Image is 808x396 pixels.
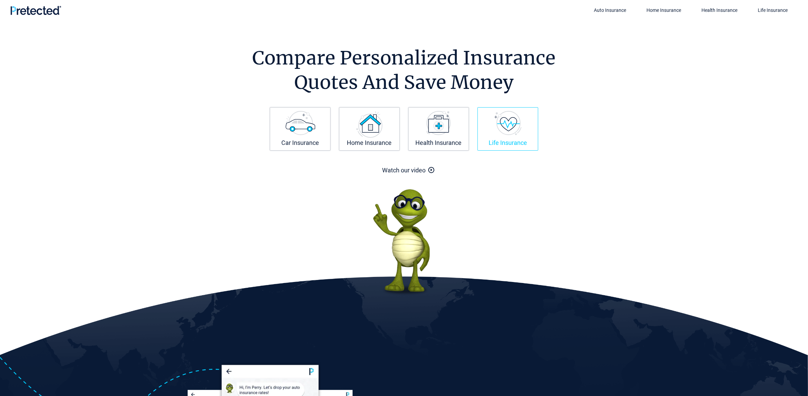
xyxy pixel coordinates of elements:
[427,111,451,135] img: Health Insurance
[408,107,469,151] a: Health Insurance
[477,107,538,151] a: Life Insurance
[494,111,522,135] img: Life Insurance
[382,167,426,174] a: Watch our video
[356,111,382,138] img: Home Insurance
[216,46,593,95] h1: Compare Personalized Insurance Quotes And Save Money
[368,188,440,296] img: Perry the Turtle From Pretected
[270,107,331,151] a: Car Insurance
[285,111,315,135] img: Car Insurance
[339,107,400,151] a: Home Insurance
[10,6,61,15] img: Pretected Logo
